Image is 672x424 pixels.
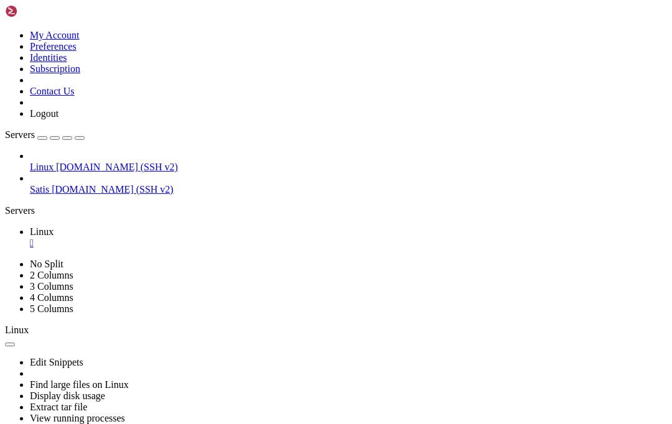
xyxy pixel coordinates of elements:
x-row: System load: 1.06 [5,52,509,58]
a:  [30,237,667,249]
x-row: * Management: [URL][DOMAIN_NAME] [5,23,509,29]
a: No Split [30,259,63,269]
span: Linux [30,162,54,172]
span: Linux [30,226,54,237]
a: Subscription [30,63,80,74]
span: Servers [5,129,35,140]
x-row: Processes: 252 [5,76,509,82]
x-row: [URL][DOMAIN_NAME] [5,123,509,129]
span: Satis [30,184,49,195]
li: Satis [DOMAIN_NAME] (SSH v2) [30,173,667,195]
x-row: Users logged in: 1 [5,82,509,88]
li: Linux [DOMAIN_NAME] (SSH v2) [30,150,667,173]
span: Linux [5,325,29,335]
div: Servers [5,205,667,216]
x-row: root@tth1:~# [5,200,509,206]
a: Contact Us [30,86,75,96]
a: Edit Snippets [30,357,83,367]
a: 5 Columns [30,303,73,314]
a: Display disk usage [30,390,105,401]
x-row: IPv6 address for eth0: [TECHNICAL_ID] [5,94,509,100]
a: Find large files on Linux [30,379,129,390]
x-row: 18 updates can be applied immediately. [5,147,509,153]
div: (13, 33) [44,200,47,206]
a: 2 Columns [30,270,73,280]
a: My Account [30,30,80,40]
span: [DOMAIN_NAME] (SSH v2) [56,162,178,172]
x-row: * Support: [URL][DOMAIN_NAME] [5,29,509,35]
a: Logout [30,108,58,119]
x-row: System information as of [DATE] [5,40,509,47]
x-row: Expanded Security Maintenance for Applications is not enabled. [5,135,509,141]
a: 3 Columns [30,281,73,292]
a: Servers [5,129,85,140]
x-row: 5 additional security updates can be applied with ESM Apps. [5,165,509,171]
span: [DOMAIN_NAME] (SSH v2) [52,184,174,195]
x-row: *** System restart required *** [5,188,509,195]
x-row: Last login: [DATE] from [TECHNICAL_ID] [5,194,509,200]
x-row: Usage of /: 28.3% of 484.40GB [5,58,509,65]
a: Identities [30,52,67,63]
x-row: Swap usage: 0% [5,70,509,76]
a: Preferences [30,41,77,52]
a: Linux [DOMAIN_NAME] (SSH v2) [30,162,667,173]
img: Shellngn [5,5,77,17]
x-row: * Strictly confined Kubernetes makes edge and IoT secure. Learn how MicroK8s [5,106,509,112]
x-row: Learn more about enabling ESM Apps service at [URL][DOMAIN_NAME] [5,170,509,177]
x-row: * Documentation: [URL][DOMAIN_NAME] [5,17,509,23]
a: View running processes [30,413,125,423]
x-row: To see these additional updates run: apt list --upgradable [5,153,509,159]
a: 4 Columns [30,292,73,303]
x-row: just raised the bar for easy, resilient and secure K8s cluster deployment. [5,111,509,118]
x-row: IPv4 address for eth0: [TECHNICAL_ID] [5,88,509,94]
a: Extract tar file [30,402,87,412]
x-row: Memory usage: 26% [5,64,509,70]
a: Linux [30,226,667,249]
x-row: Welcome to Ubuntu 22.04.5 LTS (GNU/Linux 5.15.0-156-generic x86_64) [5,5,509,11]
a: Satis [DOMAIN_NAME] (SSH v2) [30,184,667,195]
